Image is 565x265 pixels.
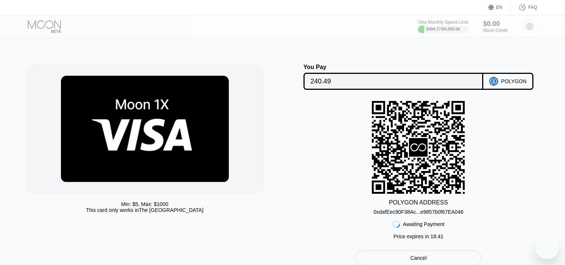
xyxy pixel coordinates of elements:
[303,64,483,71] div: You Pay
[290,64,547,90] div: You PayPOLYGON
[373,206,463,215] div: 0xdafEec90F38Ac...e9857b0f67EA046
[528,5,537,10] div: FAQ
[373,209,463,215] div: 0xdafEec90F38Ac...e9857b0f67EA046
[410,255,427,261] div: Cancel
[496,5,503,10] div: EN
[403,221,445,227] div: Awaiting Payment
[501,78,526,84] div: POLYGON
[86,207,203,213] div: This card only works in The [GEOGRAPHIC_DATA]
[426,27,460,31] div: $494.77 / $4,000.00
[535,235,559,259] iframe: Knop om het berichtenvenster te openen
[393,233,444,239] div: Price expires in
[389,199,448,206] div: POLYGON ADDRESS
[418,20,468,33] div: Visa Monthly Spend Limit$494.77/$4,000.00
[511,4,537,11] div: FAQ
[488,4,511,11] div: EN
[418,20,468,25] div: Visa Monthly Spend Limit
[431,233,444,239] span: 18 : 41
[121,201,168,207] div: Min: $ 5 , Max: $ 1000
